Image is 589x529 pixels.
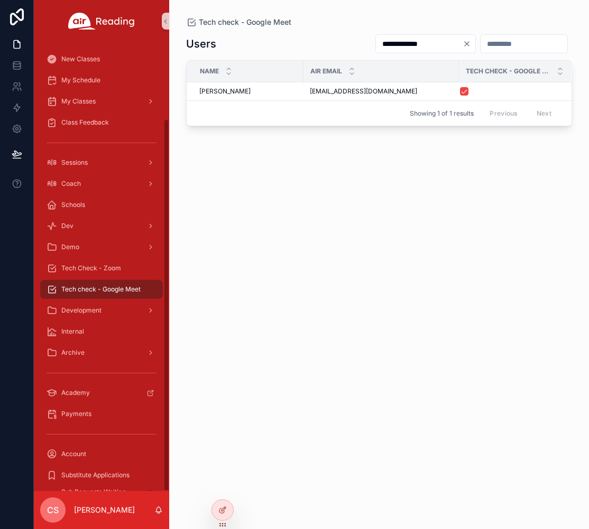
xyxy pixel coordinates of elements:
span: Showing 1 of 1 results [410,109,474,118]
span: [EMAIL_ADDRESS][DOMAIN_NAME] [310,87,417,96]
span: [PERSON_NAME] [199,87,251,96]
div: scrollable content [34,42,169,491]
a: Payments [40,404,163,423]
span: Tech check - Google Meet [199,17,291,27]
img: App logo [68,13,135,30]
span: Air Email [310,67,342,75]
a: Substitute Applications [40,466,163,485]
button: Clear [463,40,475,48]
h1: Users [186,36,216,51]
span: Coach [61,180,81,188]
span: Development [61,306,102,315]
a: Class Feedback [40,113,163,132]
a: Demo [40,238,163,257]
a: Tech check - Google Meet [186,17,291,27]
a: My Schedule [40,71,163,90]
a: Development [40,301,163,320]
a: Sessions [40,153,163,172]
span: Academy [61,389,90,397]
a: Tech Check - Zoom [40,259,163,278]
a: Coach [40,174,163,193]
span: Tech Check - Google Meet [466,67,550,75]
span: Demo [61,243,79,251]
span: Archive [61,348,85,357]
a: Internal [40,322,163,341]
span: Sub Requests Waiting Approval [61,488,140,505]
span: Sessions [61,158,88,167]
span: My Schedule [61,76,100,84]
a: Tech check - Google Meet [40,280,163,299]
a: Account [40,445,163,464]
span: Account [61,450,86,458]
span: Internal [61,327,84,336]
a: Archive [40,343,163,362]
a: My Classes [40,92,163,111]
a: Academy [40,383,163,402]
span: Tech check - Google Meet [61,285,141,294]
span: Dev [61,222,73,230]
div: 0 [144,490,157,503]
a: New Classes [40,50,163,69]
span: Substitute Applications [61,471,130,479]
p: [PERSON_NAME] [74,505,135,515]
span: Payments [61,410,91,418]
span: Class Feedback [61,118,109,127]
span: Tech Check - Zoom [61,264,121,272]
a: Schools [40,195,163,214]
span: Name [200,67,219,75]
a: Dev [40,216,163,235]
span: Schools [61,201,85,209]
span: CS [47,504,59,516]
span: New Classes [61,55,100,63]
span: My Classes [61,97,96,106]
a: Sub Requests Waiting Approval0 [40,487,163,506]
